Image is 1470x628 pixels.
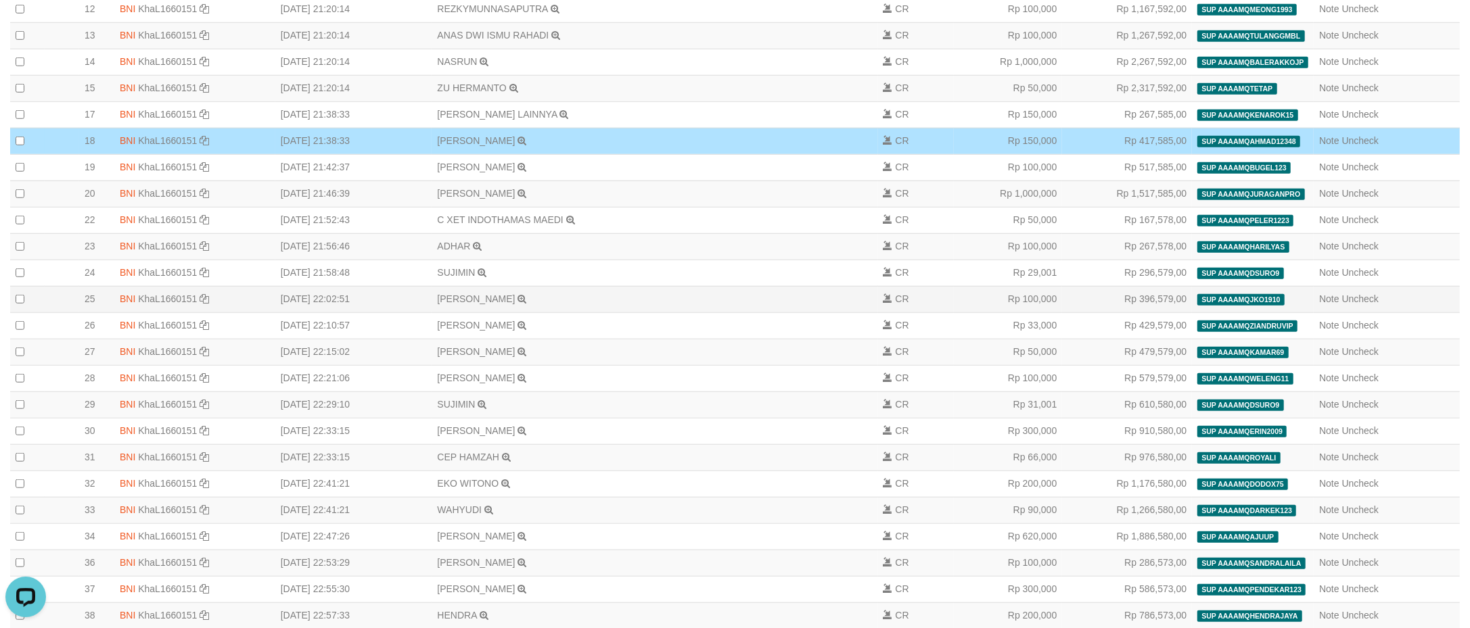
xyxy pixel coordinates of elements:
span: BNI [120,452,135,462]
td: Rp 610,580,00 [1062,391,1192,418]
a: Copy KhaL1660151 to clipboard [200,320,209,331]
span: BNI [120,214,135,225]
a: KhaL1660151 [138,162,197,172]
span: 22 [85,214,95,225]
span: BNI [120,82,135,93]
a: ANAS DWI ISMU RAHADI [437,30,549,41]
td: Rp 1,176,580,00 [1062,470,1192,497]
td: Rp 100,000 [954,286,1063,312]
a: Note [1319,3,1339,14]
td: [DATE] 21:58:48 [275,260,432,286]
a: Copy KhaL1660151 to clipboard [200,531,209,541]
a: KhaL1660151 [138,583,197,594]
td: Rp 150,000 [954,128,1063,154]
td: Rp 579,579,00 [1062,365,1192,391]
a: Note [1319,82,1339,93]
td: [DATE] 22:53:29 [275,550,432,576]
span: SUP AAAAMQJKO1910 [1197,294,1285,306]
td: Rp 33,000 [954,312,1063,339]
a: Note [1319,399,1339,410]
td: Rp 66,000 [954,444,1063,470]
span: BNI [120,267,135,278]
a: Copy KhaL1660151 to clipboard [200,162,209,172]
td: Rp 29,001 [954,260,1063,286]
a: KhaL1660151 [138,241,197,251]
span: 37 [85,583,95,594]
td: [DATE] 21:20:14 [275,49,432,75]
span: 34 [85,531,95,541]
span: BNI [120,162,135,172]
span: SUP AAAAMQZIANDRUVIP [1197,320,1297,332]
span: CR [896,557,909,568]
a: Note [1319,241,1339,251]
a: Copy KhaL1660151 to clipboard [200,372,209,383]
a: Copy KhaL1660151 to clipboard [200,241,209,251]
span: CR [896,399,909,410]
td: Rp 50,000 [954,339,1063,365]
span: CR [896,504,909,515]
span: 17 [85,109,95,120]
a: ZU HERMANTO [437,82,506,93]
a: KhaL1660151 [138,531,197,541]
td: Rp 2,317,592,00 [1062,75,1192,101]
a: C XET INDOTHAMAS MAEDI [437,214,563,225]
span: BNI [120,372,135,383]
a: Copy KhaL1660151 to clipboard [200,214,209,225]
a: Note [1319,531,1339,541]
span: CR [896,425,909,436]
a: Copy KhaL1660151 to clipboard [200,610,209,621]
a: KhaL1660151 [138,425,197,436]
span: 31 [85,452,95,462]
span: 24 [85,267,95,278]
a: Uncheck [1342,583,1379,594]
span: SUP AAAAMQKENAROK15 [1197,110,1298,121]
a: Note [1319,188,1339,199]
span: 30 [85,425,95,436]
span: BNI [120,135,135,146]
td: [DATE] 22:41:21 [275,497,432,523]
a: Uncheck [1342,3,1379,14]
td: Rp 100,000 [954,550,1063,576]
span: BNI [120,3,135,14]
a: [PERSON_NAME] [437,557,515,568]
a: Note [1319,56,1339,67]
span: 38 [85,610,95,621]
a: KhaL1660151 [138,267,197,278]
a: [PERSON_NAME] [437,320,515,331]
td: [DATE] 21:20:14 [275,22,432,49]
a: [PERSON_NAME] LAINNYA [437,109,557,120]
a: Note [1319,293,1339,304]
a: Uncheck [1342,56,1379,67]
span: SUP AAAAMQDODOX75 [1197,479,1288,490]
td: [DATE] 22:55:30 [275,576,432,602]
a: Uncheck [1342,30,1379,41]
a: Note [1319,162,1339,172]
td: [DATE] 22:33:15 [275,444,432,470]
a: Uncheck [1342,610,1379,621]
a: KhaL1660151 [138,320,197,331]
td: Rp 586,573,00 [1062,576,1192,602]
a: [PERSON_NAME] [437,135,515,146]
td: Rp 479,579,00 [1062,339,1192,365]
span: SUP AAAAMQERIN2009 [1197,426,1287,437]
a: Copy KhaL1660151 to clipboard [200,135,209,146]
a: Copy KhaL1660151 to clipboard [200,583,209,594]
a: Note [1319,425,1339,436]
span: BNI [120,583,135,594]
span: 12 [85,3,95,14]
td: [DATE] 21:38:33 [275,101,432,128]
a: Note [1319,504,1339,515]
span: SUP AAAAMQBUGEL123 [1197,162,1291,174]
span: SUP AAAAMQDSURO9 [1197,268,1284,279]
span: CR [896,3,909,14]
span: BNI [120,241,135,251]
span: CR [896,372,909,383]
button: Open LiveChat chat widget [5,5,46,46]
a: Uncheck [1342,399,1379,410]
span: SUP AAAAMQHARILYAS [1197,241,1289,253]
td: [DATE] 21:52:43 [275,207,432,233]
td: Rp 1,000,000 [954,180,1063,207]
a: KhaL1660151 [138,188,197,199]
a: Uncheck [1342,346,1379,357]
span: BNI [120,293,135,304]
